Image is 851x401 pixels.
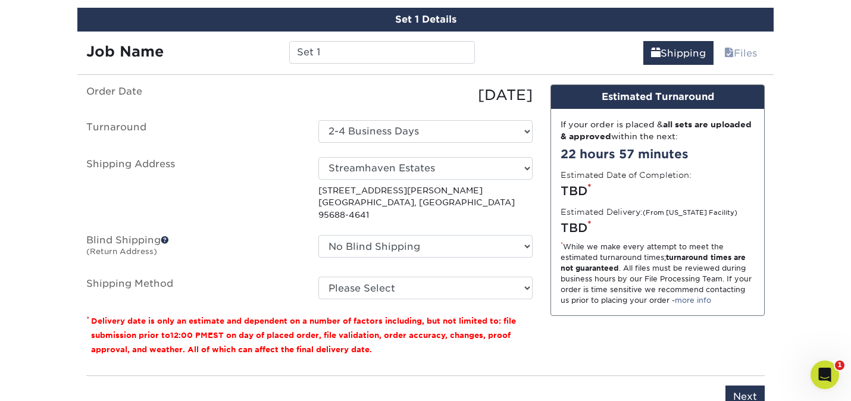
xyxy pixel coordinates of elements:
[561,242,755,306] div: While we make every attempt to meet the estimated turnaround times; . All files must be reviewed ...
[675,296,711,305] a: more info
[86,247,157,256] small: (Return Address)
[561,219,755,237] div: TBD
[318,184,533,221] p: [STREET_ADDRESS][PERSON_NAME] [GEOGRAPHIC_DATA], [GEOGRAPHIC_DATA] 95688-4641
[561,206,737,218] label: Estimated Delivery:
[91,317,516,354] small: Delivery date is only an estimate and dependent on a number of factors including, but not limited...
[561,118,755,143] div: If your order is placed & within the next:
[561,169,692,181] label: Estimated Date of Completion:
[77,120,309,143] label: Turnaround
[811,361,839,389] iframe: Intercom live chat
[643,209,737,217] small: (From [US_STATE] Facility)
[724,48,734,59] span: files
[77,157,309,221] label: Shipping Address
[86,43,164,60] strong: Job Name
[309,84,542,106] div: [DATE]
[551,85,764,109] div: Estimated Turnaround
[835,361,844,370] span: 1
[561,145,755,163] div: 22 hours 57 minutes
[561,182,755,200] div: TBD
[77,277,309,299] label: Shipping Method
[77,235,309,262] label: Blind Shipping
[717,41,765,65] a: Files
[77,84,309,106] label: Order Date
[643,41,714,65] a: Shipping
[170,331,208,340] span: 12:00 PM
[3,365,101,397] iframe: Google Customer Reviews
[289,41,474,64] input: Enter a job name
[77,8,774,32] div: Set 1 Details
[651,48,661,59] span: shipping
[561,253,746,272] strong: turnaround times are not guaranteed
